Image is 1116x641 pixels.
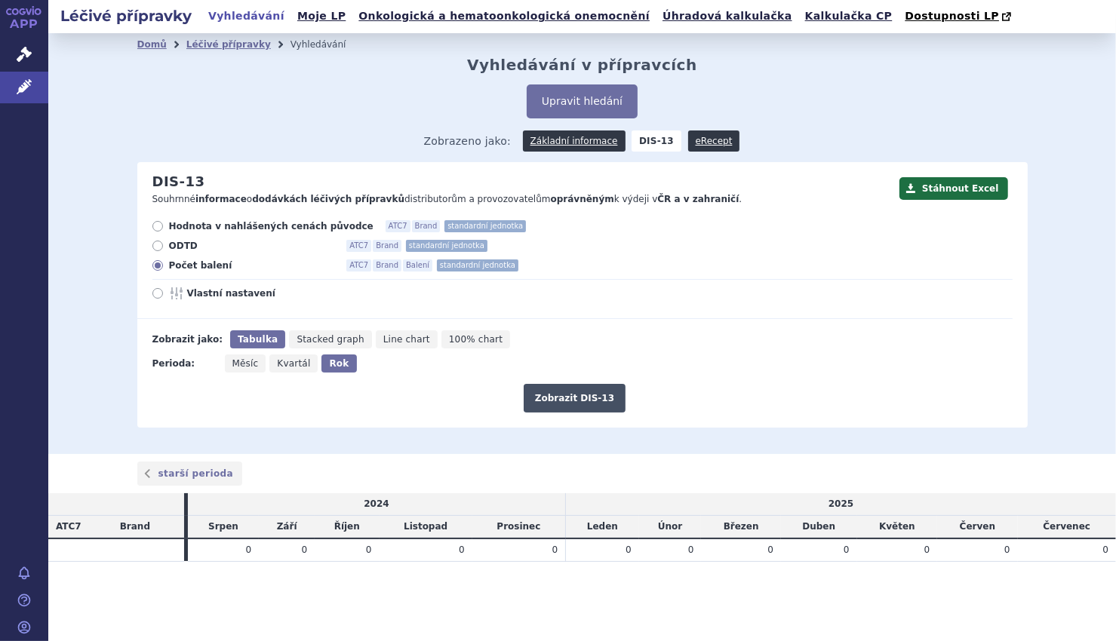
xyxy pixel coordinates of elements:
[252,194,404,204] strong: dodávkách léčivých přípravků
[658,6,797,26] a: Úhradová kalkulačka
[459,544,465,555] span: 0
[152,354,217,373] div: Perioda:
[844,544,850,555] span: 0
[626,544,632,555] span: 0
[524,384,626,413] button: Zobrazit DIS-13
[403,259,432,271] span: Balení
[1004,544,1010,555] span: 0
[204,6,289,26] a: Vyhledávání
[905,10,999,22] span: Dostupnosti LP
[152,193,892,206] p: Souhrnné o distributorům a provozovatelům k výdeji v .
[137,39,167,50] a: Domů
[406,240,487,252] span: standardní jednotka
[188,516,259,538] td: Srpen
[688,544,694,555] span: 0
[449,334,503,345] span: 100% chart
[551,194,614,204] strong: oprávněným
[767,544,773,555] span: 0
[169,259,335,271] span: Počet balení
[346,240,371,252] span: ATC7
[552,544,558,555] span: 0
[527,84,638,118] button: Upravit hledání
[566,493,1116,515] td: 2025
[354,6,654,26] a: Onkologická a hematoonkologická onemocnění
[899,177,1008,200] button: Stáhnout Excel
[346,259,371,271] span: ATC7
[120,521,150,532] span: Brand
[297,334,364,345] span: Stacked graph
[424,130,512,152] span: Zobrazeno jako:
[380,516,472,538] td: Listopad
[472,516,566,538] td: Prosinec
[632,130,681,152] strong: DIS-13
[195,194,247,204] strong: informace
[137,462,243,486] a: starší perioda
[366,544,372,555] span: 0
[857,516,938,538] td: Květen
[781,516,857,538] td: Duben
[1102,544,1108,555] span: 0
[383,334,430,345] span: Line chart
[639,516,702,538] td: Únor
[315,516,379,538] td: Říjen
[259,516,315,538] td: Září
[246,544,252,555] span: 0
[169,240,335,252] span: ODTD
[169,220,374,232] span: Hodnota v nahlášených cenách původce
[444,220,526,232] span: standardní jednotka
[467,56,697,74] h2: Vyhledávání v přípravcích
[56,521,81,532] span: ATC7
[373,240,401,252] span: Brand
[187,287,353,299] span: Vlastní nastavení
[566,516,639,538] td: Leden
[329,358,349,369] span: Rok
[293,6,350,26] a: Moje LP
[386,220,410,232] span: ATC7
[232,358,259,369] span: Měsíc
[412,220,441,232] span: Brand
[186,39,271,50] a: Léčivé přípravky
[937,516,1017,538] td: Červen
[801,6,897,26] a: Kalkulačka CP
[188,493,566,515] td: 2024
[152,173,205,190] h2: DIS-13
[900,6,1019,27] a: Dostupnosti LP
[277,358,310,369] span: Kvartál
[48,5,204,26] h2: Léčivé přípravky
[301,544,307,555] span: 0
[238,334,278,345] span: Tabulka
[924,544,930,555] span: 0
[1018,516,1116,538] td: Červenec
[657,194,739,204] strong: ČR a v zahraničí
[701,516,780,538] td: Březen
[291,33,366,56] li: Vyhledávání
[152,330,223,348] div: Zobrazit jako:
[437,259,518,271] span: standardní jednotka
[688,130,740,152] a: eRecept
[523,130,626,152] a: Základní informace
[373,259,401,271] span: Brand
